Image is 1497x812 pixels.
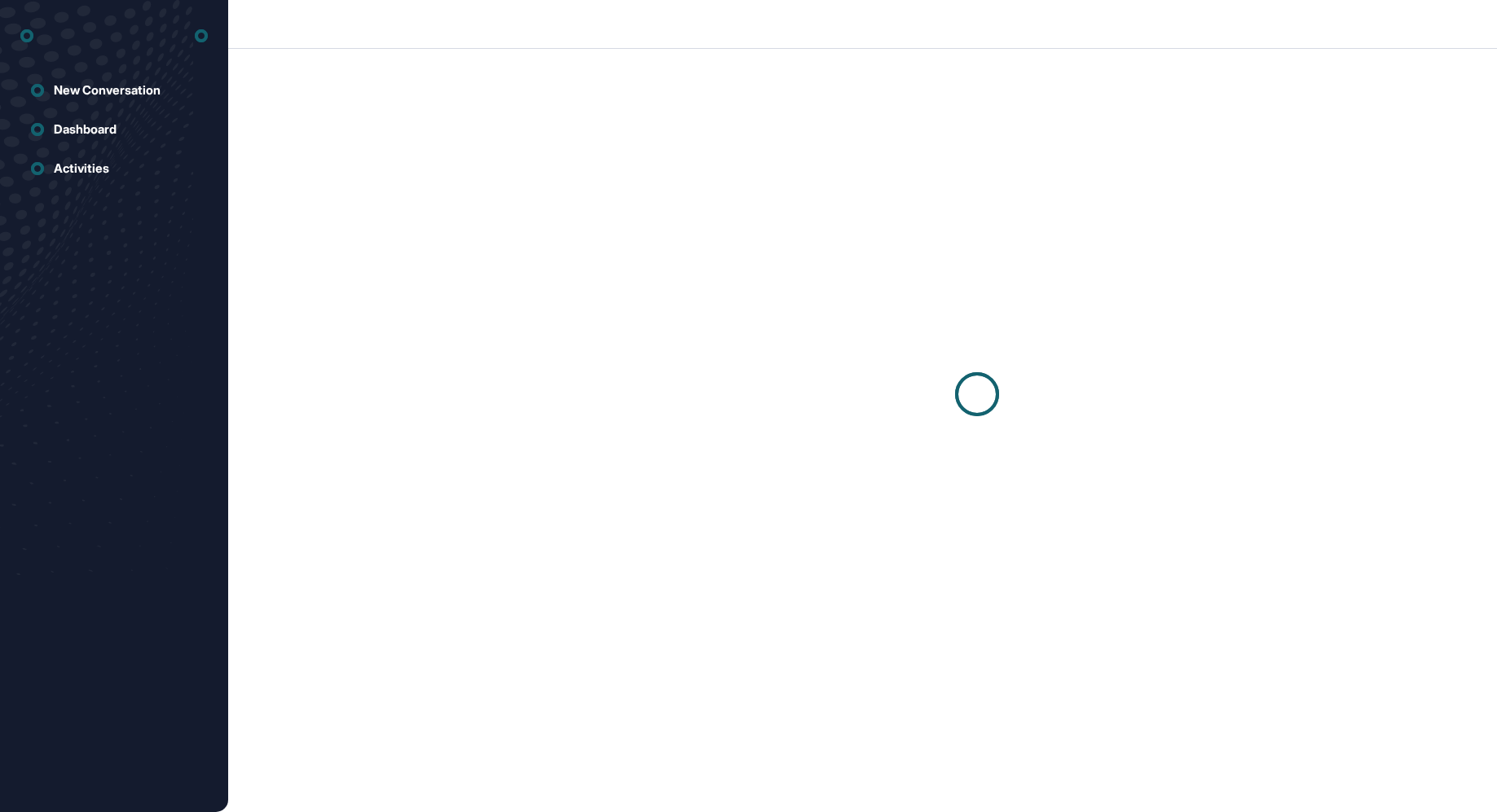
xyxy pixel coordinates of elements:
a: Activities [20,152,208,185]
div: Dashboard [54,122,117,137]
div: Activities [54,161,109,176]
a: New Conversation [20,74,208,107]
div: New Conversation [54,83,161,98]
a: Dashboard [20,113,208,146]
div: entrapeer-logo [20,23,33,49]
